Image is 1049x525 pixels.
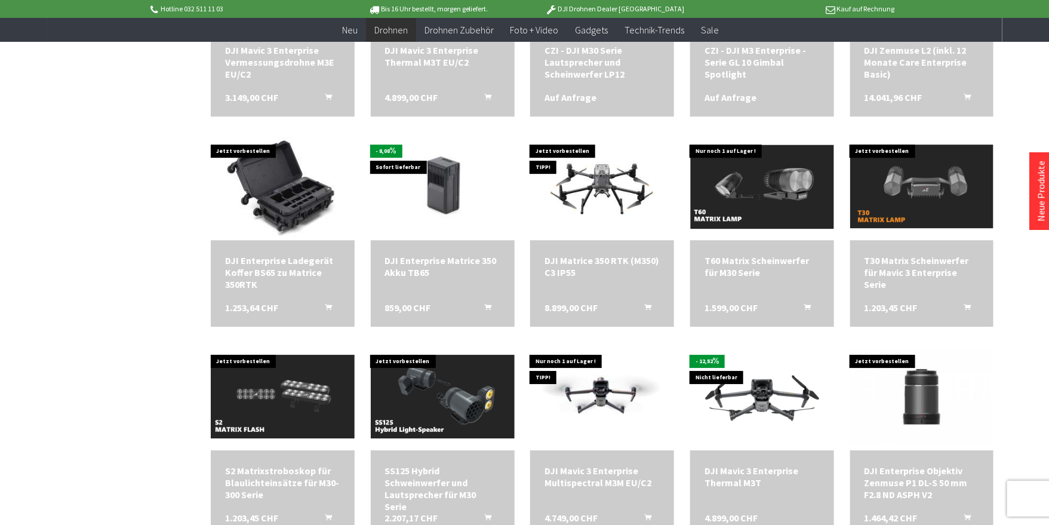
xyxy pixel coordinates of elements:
button: In den Warenkorb [470,91,499,107]
a: Gadgets [567,18,617,42]
span: 1.253,64 CHF [225,302,278,314]
div: DJI Enterprise Matrice 350 Akku TB65 [385,254,500,278]
div: T60 Matrix Scheinwerfer für M30 Serie [705,254,820,278]
a: DJI Enterprise Objektiv Zenmuse P1 DL-S 50 mm F2.8 ND ASPH V2 1.464,42 CHF In den Warenkorb [865,465,980,501]
a: SS125 Hybrid Schweinwerfer und Lautsprecher für M30 Serie 2.207,17 CHF In den Warenkorb [385,465,500,512]
a: DJI Mavic 3 Enterprise Thermal M3T 4.899,00 CHF [705,465,820,489]
button: In den Warenkorb [310,91,339,107]
img: T60 Matrix Scheinwerfer für M30 Serie [690,144,834,228]
span: 2.207,17 CHF [385,512,438,524]
a: CZI - DJI M30 Serie Lautsprecher und Scheinwerfer LP12 Auf Anfrage [545,44,660,80]
button: In den Warenkorb [790,302,819,317]
a: DJI Mavic 3 Enterprise Thermal M3T EU/C2 4.899,00 CHF In den Warenkorb [385,44,500,68]
span: 1.464,42 CHF [865,512,918,524]
span: 14.041,96 CHF [865,91,922,103]
span: 859,00 CHF [385,302,431,314]
div: CZI - DJI M3 Enterprise - Serie GL 10 Gimbal Spotlight [705,44,820,80]
div: DJI Mavic 3 Enterprise Vermessungsdrohne M3E EU/C2 [225,44,340,80]
button: In den Warenkorb [949,302,978,317]
span: Sale [702,24,719,36]
img: DJI Enterprise Matrice 350 Akku TB65 [376,133,510,240]
div: DJI Mavic 3 Enterprise Thermal M3T [705,465,820,489]
a: Sale [693,18,728,42]
span: Foto + Video [510,24,559,36]
a: Neu [334,18,366,42]
a: Drohnen Zubehör [416,18,502,42]
div: CZI - DJI M30 Serie Lautsprecher und Scheinwerfer LP12 [545,44,660,80]
span: 4.749,00 CHF [545,512,598,524]
span: 4.899,00 CHF [705,512,758,524]
span: Gadgets [576,24,608,36]
span: 1.599,00 CHF [705,302,758,314]
div: SS125 Hybrid Schweinwerfer und Lautsprecher für M30 Serie [385,465,500,512]
span: Technik-Trends [625,24,685,36]
a: T60 Matrix Scheinwerfer für M30 Serie 1.599,00 CHF In den Warenkorb [705,254,820,278]
span: Neu [342,24,358,36]
p: Bis 16 Uhr bestellt, morgen geliefert. [335,2,521,16]
a: S2 Matrixstroboskop für Blaulichteinsätze für M30-300 Serie 1.203,45 CHF In den Warenkorb [225,465,340,501]
div: DJI Matrice 350 RTK (M350) C3 IP55 [545,254,660,278]
button: In den Warenkorb [949,91,978,107]
a: DJI Mavic 3 Enterprise Vermessungsdrohne M3E EU/C2 3.149,00 CHF In den Warenkorb [225,44,340,80]
span: 1.203,45 CHF [225,512,278,524]
a: DJI Mavic 3 Enterprise Multispectral M3M EU/C2 4.749,00 CHF In den Warenkorb [545,465,660,489]
button: In den Warenkorb [630,302,659,317]
a: DJI Matrice 350 RTK (M350) C3 IP55 8.899,00 CHF In den Warenkorb [545,254,660,278]
span: Drohnen [374,24,408,36]
img: DJI Mavic 3 Enterprise Thermal M3T [690,356,834,437]
img: DJI Mavic 3 Enterprise Multispectral M3M EU/C2 [530,356,674,437]
img: DJI Enterprise Ladegerät Koffer BS65 zu Matrice 350RTK [216,133,350,240]
img: S2 Matrixstroboskop für Blaulichteinsätze für M30-300 Serie [211,355,355,438]
div: T30 Matrix Scheinwerfer für Mavic 3 Enterprise Serie [865,254,980,290]
div: S2 Matrixstroboskop für Blaulichteinsätze für M30-300 Serie [225,465,340,501]
button: In den Warenkorb [310,302,339,317]
span: Auf Anfrage [545,91,596,103]
p: Kauf auf Rechnung [708,2,894,16]
div: DJI Enterprise Objektiv Zenmuse P1 DL-S 50 mm F2.8 ND ASPH V2 [865,465,980,501]
span: Auf Anfrage [705,91,756,103]
img: DJI Enterprise Objektiv Zenmuse P1 DL-S 50 mm F2.8 ND ASPH V2 [850,349,994,445]
p: Hotline 032 511 11 03 [149,2,335,16]
div: DJI Enterprise Ladegerät Koffer BS65 zu Matrice 350RTK [225,254,340,290]
a: T30 Matrix Scheinwerfer für Mavic 3 Enterprise Serie 1.203,45 CHF In den Warenkorb [865,254,980,290]
span: 1.203,45 CHF [865,302,918,314]
a: DJI Enterprise Matrice 350 Akku TB65 859,00 CHF In den Warenkorb [385,254,500,278]
a: Neue Produkte [1035,161,1047,222]
a: Foto + Video [502,18,567,42]
img: SS125 Hybrid Schweinwerfer und Lautsprecher für M30 Serie [371,355,515,438]
img: T30 Matrix Scheinwerfer für Mavic 3 Enterprise Serie [850,145,994,228]
span: 4.899,00 CHF [385,91,438,103]
div: DJI Mavic 3 Enterprise Multispectral M3M EU/C2 [545,465,660,489]
div: DJI Zenmuse L2 (inkl. 12 Monate Care Enterprise Basic) [865,44,980,80]
a: DJI Enterprise Ladegerät Koffer BS65 zu Matrice 350RTK 1.253,64 CHF In den Warenkorb [225,254,340,290]
a: Technik-Trends [617,18,693,42]
span: 3.149,00 CHF [225,91,278,103]
img: DJI Matrice 350 RTK (M350) C3 IP55 [530,146,674,227]
button: In den Warenkorb [470,302,499,317]
p: DJI Drohnen Dealer [GEOGRAPHIC_DATA] [522,2,708,16]
span: Drohnen Zubehör [424,24,494,36]
a: Drohnen [366,18,416,42]
span: 8.899,00 CHF [545,302,598,314]
a: DJI Zenmuse L2 (inkl. 12 Monate Care Enterprise Basic) 14.041,96 CHF In den Warenkorb [865,44,980,80]
div: DJI Mavic 3 Enterprise Thermal M3T EU/C2 [385,44,500,68]
a: CZI - DJI M3 Enterprise - Serie GL 10 Gimbal Spotlight Auf Anfrage [705,44,820,80]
